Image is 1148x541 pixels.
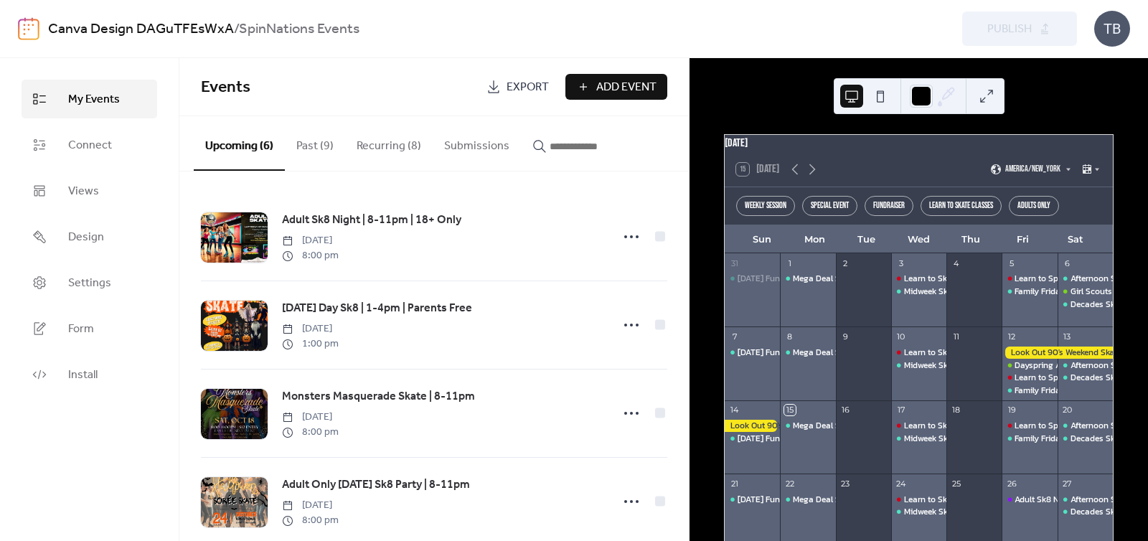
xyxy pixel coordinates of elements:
div: Weekly Session [736,196,795,216]
div: Midweek Sk8 | 7-9pm | Free Rentals [891,506,946,518]
div: 17 [895,405,906,415]
span: Events [201,72,250,103]
div: Thu [945,225,997,254]
div: Sunday Funday | 2-5pm | $8 Entry [725,347,780,359]
span: Settings [68,275,111,292]
span: Export [507,79,549,96]
button: Submissions [433,116,521,169]
div: 23 [840,478,851,489]
button: Upcoming (6) [194,116,285,171]
div: Family Fridays | 7-10pm | 5 for $25 Promo [1002,385,1057,397]
div: Adults Only [1009,196,1059,216]
a: Settings [22,263,157,302]
span: Monsters Masquerade Skate | 8-11pm [282,388,475,405]
a: Install [22,355,157,394]
a: Monsters Masquerade Skate | 8-11pm [282,387,475,406]
div: Learn to Skate Class | 6:30-7:00pm [891,494,946,506]
div: Afternoon Skating | 2-5pm | $11 Entry [1058,420,1113,432]
div: TB [1094,11,1130,47]
div: Adult Sk8 Night | 8-11pm | 18+ Only [1015,494,1144,506]
div: Afternoon Skating | 2-5pm | $11 Entry [1058,359,1113,372]
div: Girl Scouts Fundraiser | 5:30-7:30pm [1058,286,1113,298]
a: Form [22,309,157,348]
div: Learn to Skate Class | 6:30-7:00pm [891,420,946,432]
b: / [234,16,239,43]
div: 11 [951,331,961,342]
div: Mega Deal Sk8 | 7-9pm | $4 Entry [780,494,835,506]
span: [DATE] Day Sk8 | 1-4pm | Parents Free [282,300,472,317]
div: 20 [1062,405,1073,415]
span: 8:00 pm [282,513,339,528]
a: [DATE] Day Sk8 | 1-4pm | Parents Free [282,299,472,318]
div: 14 [729,405,740,415]
div: 6 [1062,258,1073,268]
div: 4 [951,258,961,268]
div: Mega Deal Sk8 | 7-9pm | $4 Entry [780,273,835,285]
div: 7 [729,331,740,342]
span: Views [68,183,99,200]
div: 10 [895,331,906,342]
div: Midweek Sk8 | 7-9pm | Free Rentals [891,433,946,445]
div: Fundraiser [865,196,913,216]
div: [DATE] [725,135,1113,152]
a: My Events [22,80,157,118]
div: Decades Skate Night | 70s-2010s Music [1058,372,1113,384]
div: Midweek Sk8 | 7-9pm | Free Rentals [904,286,1037,298]
div: Decades Skate Night | 70s-2010s Music [1058,298,1113,311]
div: Decades Skate Night | 70s-2010s Music [1058,433,1113,445]
a: Export [476,74,560,100]
div: Learn to Speed Skate Class | 6-7pm [1002,372,1057,384]
div: Mega Deal Sk8 | 7-9pm | $4 Entry [793,347,920,359]
span: [DATE] [282,233,339,248]
div: Midweek Sk8 | 7-9pm | Free Rentals [891,286,946,298]
div: 25 [951,478,961,489]
div: Afternoon Skating | 2-5pm | $11 Entry [1058,494,1113,506]
div: Sun [736,225,789,254]
div: Special Event [802,196,857,216]
div: 22 [784,478,795,489]
div: Midweek Sk8 | 7-9pm | Free Rentals [904,359,1037,372]
button: Add Event [565,74,667,100]
div: [DATE] Funday | 2-5pm | $8 Entry [738,347,864,359]
div: 12 [1006,331,1017,342]
div: [DATE] Funday | 2-5pm | $8 Entry [738,494,864,506]
button: Past (9) [285,116,345,169]
div: Decades Skate Night | 70s-2010s Music [1058,506,1113,518]
div: 27 [1062,478,1073,489]
div: Midweek Sk8 | 7-9pm | Free Rentals [904,433,1037,445]
div: 15 [784,405,795,415]
div: Family Fridays | 7-10pm | 5 for $25 Promo [1002,286,1057,298]
div: Learn to Skate Class | 6:30-7:00pm [904,420,1038,432]
div: Mega Deal Sk8 | 7-9pm | $4 Entry [793,494,920,506]
div: Dayspring Academy Skate [1015,359,1114,372]
div: 24 [895,478,906,489]
div: 26 [1006,478,1017,489]
span: [DATE] [282,321,339,337]
span: Adult Sk8 Night | 8-11pm | 18+ Only [282,212,461,229]
div: [DATE] Funday | 2-5pm | $8 Entry [738,273,864,285]
div: Learn to Skate Class | 6:30-7:00pm [904,347,1038,359]
div: 31 [729,258,740,268]
div: Mega Deal Sk8 | 7-9pm | $4 Entry [793,420,920,432]
div: Sunday Funday | 2-5pm | $8 Entry [725,433,780,445]
span: [DATE] [282,498,339,513]
div: 8 [784,331,795,342]
div: 5 [1006,258,1017,268]
div: Sat [1049,225,1101,254]
div: Learn to Speed Skate Class | 6-7pm [1002,420,1057,432]
div: Midweek Sk8 | 7-9pm | Free Rentals [904,506,1037,518]
b: SpinNations Events [239,16,359,43]
div: Mega Deal Sk8 | 7-9pm | $4 Entry [780,347,835,359]
span: Add Event [596,79,657,96]
div: Midweek Sk8 | 7-9pm | Free Rentals [891,359,946,372]
div: Adult Sk8 Night | 8-11pm | 18+ Only [1002,494,1057,506]
div: Fri [997,225,1050,254]
div: Learn to Skate Class | 6:30-7:00pm [891,347,946,359]
div: Family Fridays | 7-10pm | 5 for $25 Promo [1002,433,1057,445]
div: Mega Deal Sk8 | 7-9pm | $4 Entry [793,273,920,285]
div: Learn to Speed Skate Class | 6-7pm [1002,273,1057,285]
div: [DATE] Funday | 2-5pm | $8 Entry [738,433,864,445]
div: Look Out 90's Weekend Skate Party [725,420,780,432]
div: Wed [893,225,945,254]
